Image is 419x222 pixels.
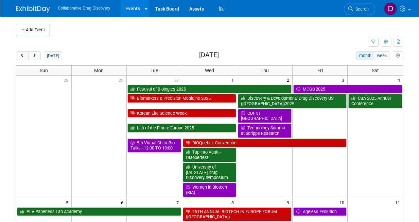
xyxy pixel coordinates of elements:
[176,198,182,207] span: 7
[231,198,237,207] span: 8
[120,198,126,207] span: 6
[205,68,214,73] span: Wed
[183,148,237,162] a: Tap into Vault - Oktoberfest
[238,94,347,108] a: Discovery & Development/ Drug Discovery US ([GEOGRAPHIC_DATA])2025
[293,85,402,94] a: MCGS 2025
[127,85,292,94] a: Festival of Biologics 2025
[16,6,50,13] img: ExhibitDay
[341,76,347,84] span: 3
[339,198,347,207] span: 10
[183,207,292,221] a: 25TH ANNUAL BIOTECH IN EUROPE FORUM ([GEOGRAPHIC_DATA])
[393,51,403,60] button: myCustomButton
[17,207,181,216] a: PLA Paperless Lab Academy
[374,51,389,60] button: week
[58,6,110,11] span: Collaborative Drug Discovery
[127,124,236,132] a: Lab of the Future Europe 2025
[44,51,62,60] button: [DATE]
[183,183,237,197] a: Women in Biotech (BIA)
[384,2,397,15] img: Daniel Castro
[151,68,158,73] span: Tue
[317,68,323,73] span: Fri
[16,24,50,36] button: Add Event
[94,68,104,73] span: Mon
[396,54,400,58] i: Personalize Calendar
[372,68,379,73] span: Sat
[199,51,219,59] h2: [DATE]
[395,198,403,207] span: 11
[28,51,41,60] button: next
[353,6,369,12] span: Search
[286,76,292,84] span: 2
[348,94,402,108] a: CBA 2025 Annual Conference
[127,109,236,118] a: Korean Life Science Week.
[238,109,292,123] a: CDF at [GEOGRAPHIC_DATA]
[397,76,403,84] span: 4
[65,198,71,207] span: 5
[231,76,237,84] span: 1
[261,68,269,73] span: Thu
[183,139,347,147] a: BIOQuébec Convention
[293,207,347,216] a: Ageless Evolution
[173,76,182,84] span: 30
[238,124,292,138] a: Technology Summit at Scripps Research
[63,76,71,84] span: 28
[16,51,29,60] button: prev
[286,198,292,207] span: 9
[127,94,236,103] a: Biomarkers & Precision Medicine 2025
[118,76,126,84] span: 29
[127,139,181,153] a: 5th Virtual ChemBio Talks - 12:00 TO 18:00
[183,163,237,182] a: University of [US_STATE] Drug Discovery Symposium
[344,3,375,15] a: Search
[356,51,374,60] button: month
[40,68,48,73] span: Sun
